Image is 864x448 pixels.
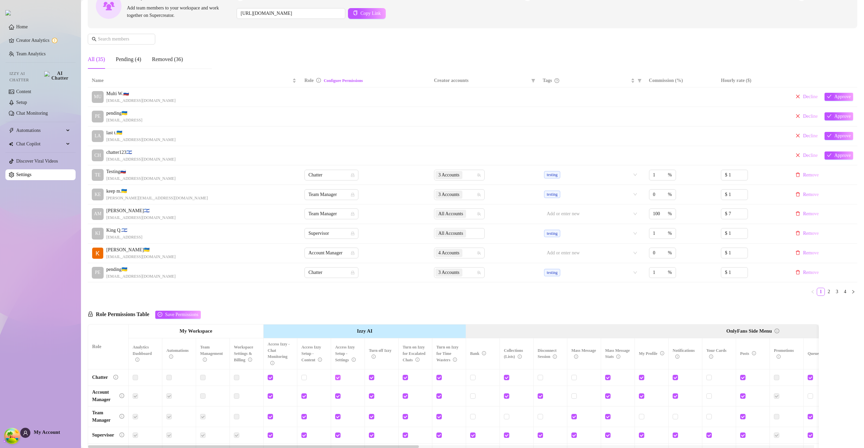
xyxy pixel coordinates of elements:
button: left [809,288,817,296]
span: team [477,271,481,275]
a: Chat Monitoring [16,111,48,116]
span: Role [304,78,314,83]
span: info-circle [616,355,620,359]
span: testing [544,171,560,178]
span: delete [795,192,800,197]
span: [PERSON_NAME] 🇺🇦 [106,246,175,254]
span: Decline [803,94,818,100]
div: All (35) [88,55,105,63]
span: info-circle [709,355,713,359]
span: King Q. 🇮🇱 [106,227,142,234]
strong: Izzy AI [357,328,372,334]
span: Remove [803,211,819,217]
span: [EMAIL_ADDRESS][DOMAIN_NAME] [106,137,175,143]
span: filter [530,76,537,86]
span: Access Izzy - Chat Monitoring [268,342,290,366]
span: info-circle [518,355,522,359]
div: Removed (36) [152,55,183,63]
span: Decline [803,153,818,158]
span: info-circle [482,351,486,355]
span: Automations [16,125,64,136]
span: [EMAIL_ADDRESS][DOMAIN_NAME] [106,175,175,182]
span: Tags [543,77,552,84]
span: Promotions [774,348,794,359]
span: lock [351,173,355,177]
span: info-circle [119,393,124,398]
span: [EMAIL_ADDRESS][DOMAIN_NAME] [106,254,175,260]
li: Previous Page [809,288,817,296]
a: 4 [841,288,849,296]
span: Team Management [200,345,223,362]
span: KE [94,191,101,198]
span: Analytics Dashboard [133,345,152,362]
span: delete [795,172,800,177]
span: Copy Link [360,11,381,16]
span: check [827,94,832,99]
a: Discover Viral Videos [16,159,58,164]
span: Add team members to your workspace and work together on Supercreator. [127,4,234,19]
span: MU [94,93,102,101]
span: lock [351,271,355,275]
span: info-circle [777,355,781,359]
span: chatter123 🇮🇱 [106,149,175,156]
a: Setup [16,100,27,105]
button: Remove [793,269,821,277]
a: 3 [833,288,841,296]
button: Decline [793,151,820,160]
span: Approve [834,153,851,158]
span: right [851,290,855,294]
span: [PERSON_NAME][EMAIL_ADDRESS][DOMAIN_NAME] [106,195,208,201]
span: 4 Accounts [438,249,460,257]
span: 3 Accounts [438,269,460,276]
span: close [795,114,800,118]
span: Decline [803,133,818,139]
span: My Profile [639,351,664,356]
span: Name [92,77,291,84]
span: check [827,133,832,138]
div: Team Manager [92,409,114,424]
button: Approve [825,132,853,140]
span: Creator accounts [434,77,529,84]
button: Approve [825,93,853,101]
span: info-circle [553,355,557,359]
button: Open Tanstack query devtools [5,429,19,443]
span: testing [544,191,560,198]
span: filter [638,79,642,83]
li: 1 [817,288,825,296]
span: 3 Accounts [435,171,463,179]
button: right [849,288,857,296]
span: filter [636,76,643,86]
span: Mass Message [571,348,596,359]
span: info-circle [119,432,124,437]
span: info-circle [372,355,376,359]
button: Remove [793,171,821,179]
span: Chat Copilot [16,139,64,149]
span: keep m. 🇺🇦 [106,188,208,195]
span: left [811,290,815,294]
button: Approve [825,112,853,120]
span: build [3,438,8,443]
span: [EMAIL_ADDRESS][DOMAIN_NAME] [106,273,175,280]
span: 3 Accounts [435,269,463,277]
span: Izzy AI Chatter [9,71,42,83]
span: CH [94,152,101,159]
span: Decline [803,114,818,119]
a: Creator Analytics exclamation-circle [16,35,70,46]
span: Team Manager [308,190,354,200]
span: KI [95,230,100,237]
span: [EMAIL_ADDRESS] [106,234,142,241]
th: Commission (%) [645,74,717,87]
span: Multi W. 🇷🇺 [106,90,175,97]
span: info-circle [113,375,118,380]
span: Approve [834,94,851,100]
span: Mass Message Stats [605,348,630,359]
button: Decline [793,132,820,140]
span: info-circle [169,355,173,359]
span: pending 🇺🇦 [106,266,175,273]
span: Bank [470,351,486,356]
span: info-circle [352,358,356,362]
span: copy [353,10,358,15]
input: Search members [98,35,146,43]
span: Posts [740,351,756,356]
span: 3 Accounts [435,191,463,199]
